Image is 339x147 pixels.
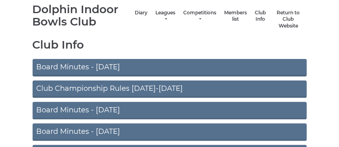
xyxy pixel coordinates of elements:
a: Club Info [255,10,266,23]
a: Leagues [155,10,175,23]
a: Board Minutes - [DATE] [33,102,307,120]
a: Return to Club Website [274,10,302,29]
a: Competitions [183,10,216,23]
a: Diary [135,10,147,16]
h1: Club Info [33,39,307,51]
a: Board Minutes - [DATE] [33,59,307,76]
a: Members list [224,10,247,23]
a: Club Championship Rules [DATE]-[DATE] [33,80,307,98]
a: Board Minutes - [DATE] [33,123,307,141]
div: Dolphin Indoor Bowls Club [33,3,131,28]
